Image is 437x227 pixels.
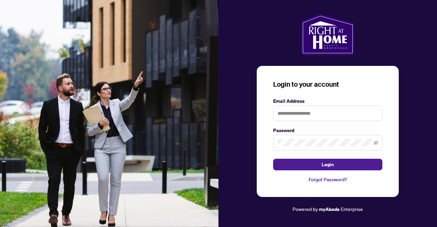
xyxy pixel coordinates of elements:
button: Login [273,159,382,170]
img: ma-logo [301,14,354,55]
span: Powered by [293,206,318,212]
label: Password [273,127,382,134]
h3: Login to your account [273,80,382,89]
a: myAbode [319,205,340,213]
span: Login [322,159,334,170]
a: Forgot Password? [273,176,382,183]
span: eye-invisible [373,140,378,145]
span: Enterprise [341,206,363,212]
label: Email Address [273,97,382,105]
